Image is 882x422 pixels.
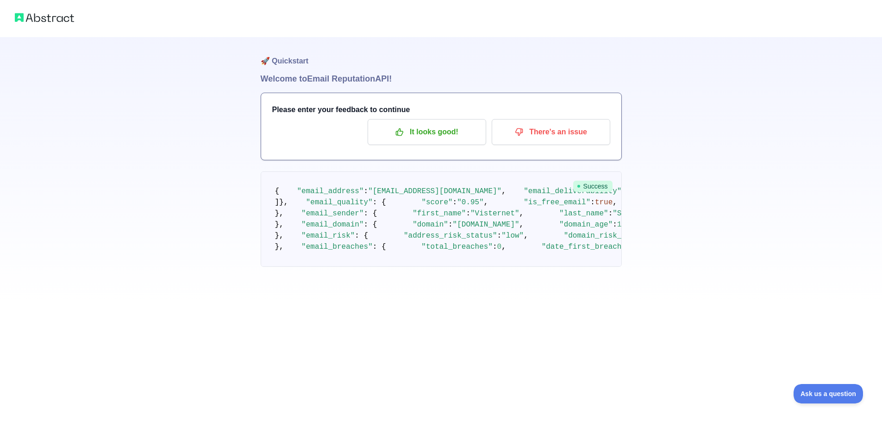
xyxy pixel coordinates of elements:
iframe: Toggle Customer Support [794,384,863,403]
span: "score" [421,198,452,207]
span: "domain_risk_status" [564,232,653,240]
h1: 🚀 Quickstart [261,37,622,72]
p: It looks good! [375,124,479,140]
span: , [501,243,506,251]
span: : [466,209,470,218]
span: "email_sender" [301,209,363,218]
span: , [613,198,617,207]
span: "is_free_email" [524,198,590,207]
span: "[DOMAIN_NAME]" [453,220,519,229]
span: "email_domain" [301,220,363,229]
span: "[EMAIL_ADDRESS][DOMAIN_NAME]" [368,187,501,195]
p: There's an issue [499,124,603,140]
span: "domain_age" [559,220,613,229]
span: : [613,220,617,229]
img: Abstract logo [15,11,74,24]
span: : [497,232,502,240]
span: : [364,187,369,195]
span: : { [355,232,368,240]
span: : { [364,209,377,218]
span: , [519,220,524,229]
span: : { [373,243,386,251]
button: There's an issue [492,119,610,145]
span: 0 [497,243,502,251]
span: : [590,198,595,207]
span: : [448,220,453,229]
span: "0.95" [457,198,484,207]
span: : [493,243,497,251]
span: 10979 [617,220,639,229]
span: : { [373,198,386,207]
span: , [501,187,506,195]
span: "first_name" [413,209,466,218]
span: "total_breaches" [421,243,493,251]
span: true [595,198,613,207]
span: "domain" [413,220,448,229]
span: , [524,232,528,240]
span: { [275,187,280,195]
span: Success [573,181,613,192]
span: "Sales" [613,209,644,218]
span: "email_quality" [306,198,373,207]
span: "last_name" [559,209,608,218]
span: : { [364,220,377,229]
span: "Visternet" [470,209,519,218]
h3: Please enter your feedback to continue [272,104,610,115]
span: "email_breaches" [301,243,373,251]
button: It looks good! [368,119,486,145]
span: "low" [501,232,524,240]
span: "email_address" [297,187,364,195]
span: "email_risk" [301,232,355,240]
span: "email_deliverability" [524,187,621,195]
h1: Welcome to Email Reputation API! [261,72,622,85]
span: "address_risk_status" [404,232,497,240]
span: : [608,209,613,218]
span: , [519,209,524,218]
span: , [484,198,488,207]
span: "date_first_breached" [542,243,635,251]
span: : [453,198,457,207]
